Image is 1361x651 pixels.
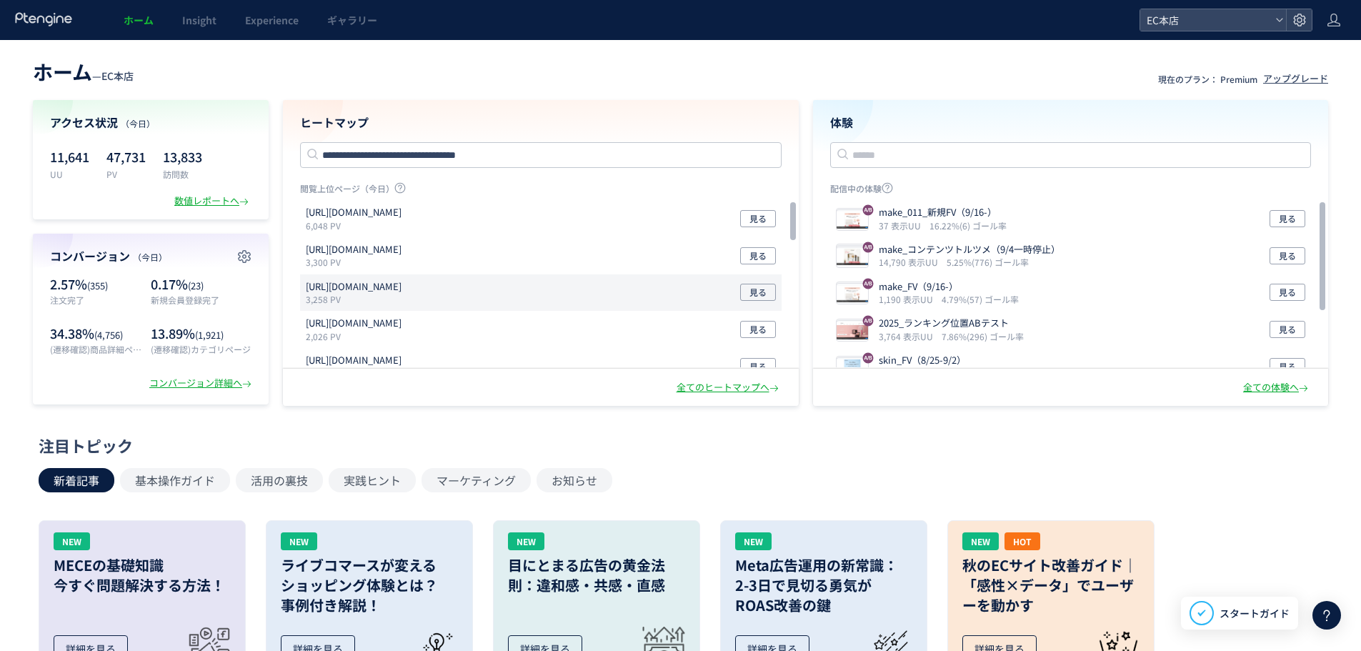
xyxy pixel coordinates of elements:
[33,57,92,86] span: ホーム
[124,13,154,27] span: ホーム
[151,294,251,306] p: 新規会員登録完了
[1279,321,1296,338] span: 見る
[830,182,1312,200] p: 配信中の体験
[735,532,772,550] div: NEW
[1004,532,1040,550] div: HOT
[101,69,134,83] span: EC本店
[879,367,944,379] i: 13,603 表示UU
[879,219,927,232] i: 37 表示UU
[1263,72,1328,86] div: アップグレード
[306,256,407,268] p: 3,300 PV
[962,532,999,550] div: NEW
[740,284,776,301] button: 見る
[879,317,1018,330] p: 2025_ランキング位置ABテスト
[837,247,868,267] img: 1a179c1af24e127cd3c41384fd22c66b1758021695296.jpeg
[879,280,1013,294] p: make_FV（9/16-）
[508,555,685,595] h3: 目にとまる広告の黄金法則：違和感・共感・直感
[106,145,146,168] p: 47,731
[306,280,402,294] p: https://etvos.com/shop/default.aspx
[735,555,912,615] h3: Meta広告運用の新常識： 2-3日で見切る勇気が ROAS改善の鍵
[151,275,251,294] p: 0.17%
[929,219,1007,232] i: 16.22%(6) ゴール率
[508,532,544,550] div: NEW
[39,468,114,492] button: 新着記事
[87,279,108,292] span: (355)
[151,343,251,355] p: (遷移確認)カテゴリページ
[39,434,1315,457] div: 注目トピック
[749,247,767,264] span: 見る
[837,210,868,230] img: 8fab8e70bd696c434835c5cb5987ab681758022048764.jpeg
[306,367,407,379] p: 1,520 PV
[962,555,1140,615] h3: 秋のECサイト改善ガイド｜「感性×データ」でユーザーを動かす
[236,468,323,492] button: 活用の裏技
[121,117,155,129] span: （今日）
[537,468,612,492] button: お知らせ
[1270,247,1305,264] button: 見る
[1142,9,1270,31] span: EC本店
[1270,321,1305,338] button: 見る
[1279,284,1296,301] span: 見る
[300,114,782,131] h4: ヒートマップ
[163,168,202,180] p: 訪問数
[879,330,939,342] i: 3,764 表示UU
[329,468,416,492] button: 実践ヒント
[1270,284,1305,301] button: 見る
[174,194,251,208] div: 数値レポートへ
[740,358,776,375] button: 見る
[54,532,90,550] div: NEW
[306,317,402,330] p: https://etvos.com/lusciousskin
[33,57,134,86] div: —
[749,321,767,338] span: 見る
[151,324,251,343] p: 13.89%
[1270,358,1305,375] button: 見る
[1279,210,1296,227] span: 見る
[1158,73,1257,85] p: 現在のプラン： Premium
[300,182,782,200] p: 閲覧上位ページ（今日）
[106,168,146,180] p: PV
[306,293,407,305] p: 3,258 PV
[677,381,782,394] div: 全てのヒートマップへ
[50,343,144,355] p: (遷移確認)商品詳細ページ
[50,248,251,264] h4: コンバージョン
[837,358,868,378] img: 3edfffefa1cc9c933aa3ecd714b657501756129236558.jpeg
[879,243,1060,257] p: make_コンテンツトルツメ（9/4一時停止）
[1243,381,1311,394] div: 全ての体験へ
[54,555,231,595] h3: MECEの基礎知識 今すぐ問題解決する方法！
[50,114,251,131] h4: アクセス状況
[306,219,407,232] p: 6,048 PV
[306,330,407,342] p: 2,026 PV
[749,358,767,375] span: 見る
[306,206,402,219] p: https://etvos.com/aw
[1220,606,1290,621] span: スタートガイド
[837,284,868,304] img: 1a179c1af24e127cd3c41384fd22c66b1757996361744.jpeg
[306,354,402,367] p: https://etvos.com/shop/g/gAF10530
[1270,210,1305,227] button: 見る
[306,243,402,257] p: https://etvos.com/shop/customer/menu.aspx
[879,206,1001,219] p: make_011_新規FV（9/16-）
[281,532,317,550] div: NEW
[327,13,377,27] span: ギャラリー
[182,13,216,27] span: Insight
[50,275,144,294] p: 2.57%
[50,168,89,180] p: UU
[149,377,254,390] div: コンバージョン詳細へ
[830,114,1312,131] h4: 体験
[879,256,944,268] i: 14,790 表示UU
[120,468,230,492] button: 基本操作ガイド
[195,328,224,342] span: (1,921)
[947,256,1029,268] i: 5.25%(776) ゴール率
[50,145,89,168] p: 11,641
[740,247,776,264] button: 見る
[942,330,1024,342] i: 7.86%(296) ゴール率
[50,324,144,343] p: 34.38%
[947,367,1029,379] i: 6.62%(901) ゴール率
[133,251,167,263] span: （今日）
[94,328,123,342] span: (4,756)
[879,354,1023,367] p: skin_FV（8/25-9/2）
[740,321,776,338] button: 見る
[749,284,767,301] span: 見る
[50,294,144,306] p: 注文完了
[740,210,776,227] button: 見る
[1279,358,1296,375] span: 見る
[837,321,868,341] img: e60b16c7325680ac2c0069e161b0a8331757643157294.jpeg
